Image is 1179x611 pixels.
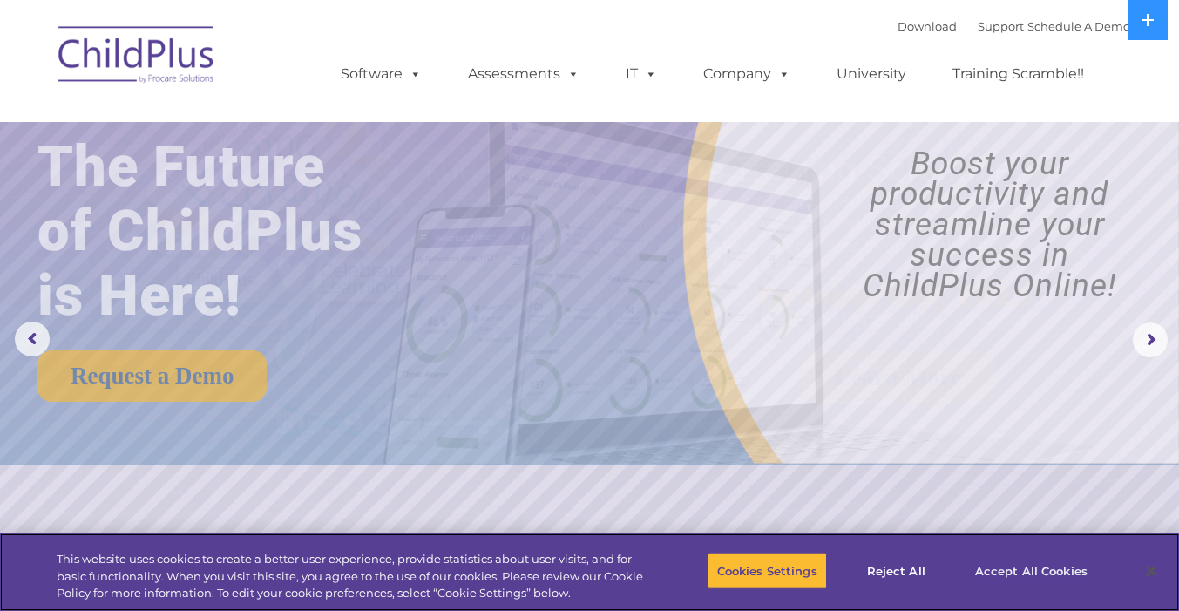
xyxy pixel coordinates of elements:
a: University [819,57,924,92]
img: ChildPlus by Procare Solutions [50,14,224,101]
a: Download [898,19,957,33]
a: IT [608,57,674,92]
font: | [898,19,1130,33]
a: Schedule A Demo [1027,19,1130,33]
button: Close [1132,552,1170,590]
button: Cookies Settings [708,553,827,589]
a: Company [686,57,808,92]
span: Phone number [242,187,316,200]
a: Support [978,19,1024,33]
rs-layer: The Future of ChildPlus is Here! [37,134,414,328]
a: Software [323,57,439,92]
button: Accept All Cookies [966,553,1097,589]
span: Last name [242,115,295,128]
button: Reject All [842,553,951,589]
a: Request a Demo [37,350,267,402]
div: This website uses cookies to create a better user experience, provide statistics about user visit... [57,551,648,602]
a: Training Scramble!! [935,57,1101,92]
rs-layer: Boost your productivity and streamline your success in ChildPlus Online! [815,148,1165,301]
a: Assessments [451,57,597,92]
